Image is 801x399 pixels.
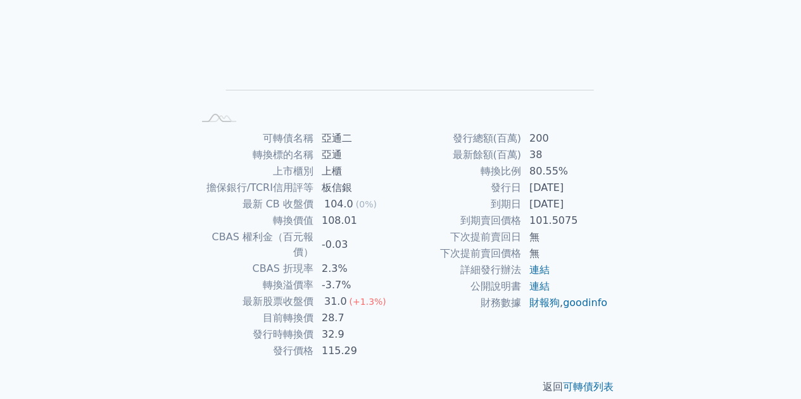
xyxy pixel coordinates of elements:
td: [DATE] [522,180,609,196]
td: 28.7 [314,310,401,326]
td: 公開說明書 [401,278,522,295]
td: 亞通二 [314,130,401,147]
span: (0%) [356,199,377,209]
a: 連結 [529,280,550,292]
td: 目前轉換價 [193,310,314,326]
td: 下次提前賣回價格 [401,245,522,262]
td: -3.7% [314,277,401,293]
td: 2.3% [314,261,401,277]
td: 轉換比例 [401,163,522,180]
p: 返回 [178,379,624,395]
td: 發行時轉換價 [193,326,314,343]
a: 連結 [529,264,550,276]
td: 發行價格 [193,343,314,359]
td: -0.03 [314,229,401,261]
a: 財報狗 [529,297,560,309]
td: 可轉債名稱 [193,130,314,147]
td: [DATE] [522,196,609,212]
td: 80.55% [522,163,609,180]
td: 無 [522,229,609,245]
td: 115.29 [314,343,401,359]
div: 31.0 [322,294,350,309]
td: 亞通 [314,147,401,163]
span: (+1.3%) [349,297,386,307]
td: 轉換溢價率 [193,277,314,293]
a: goodinfo [563,297,607,309]
td: 轉換標的名稱 [193,147,314,163]
td: , [522,295,609,311]
td: 板信銀 [314,180,401,196]
td: 發行日 [401,180,522,196]
td: 最新餘額(百萬) [401,147,522,163]
td: 200 [522,130,609,147]
td: 最新股票收盤價 [193,293,314,310]
td: 擔保銀行/TCRI信用評等 [193,180,314,196]
td: CBAS 折現率 [193,261,314,277]
a: 可轉債列表 [563,381,614,393]
td: 無 [522,245,609,262]
div: 104.0 [322,197,356,212]
td: 32.9 [314,326,401,343]
td: 轉換價值 [193,212,314,229]
td: 101.5075 [522,212,609,229]
td: 發行總額(百萬) [401,130,522,147]
td: 詳細發行辦法 [401,262,522,278]
td: 最新 CB 收盤價 [193,196,314,212]
td: 下次提前賣回日 [401,229,522,245]
td: 上櫃 [314,163,401,180]
td: 38 [522,147,609,163]
td: 108.01 [314,212,401,229]
td: CBAS 權利金（百元報價） [193,229,314,261]
td: 到期賣回價格 [401,212,522,229]
iframe: Chat Widget [738,338,801,399]
td: 到期日 [401,196,522,212]
div: 聊天小工具 [738,338,801,399]
td: 財務數據 [401,295,522,311]
td: 上市櫃別 [193,163,314,180]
